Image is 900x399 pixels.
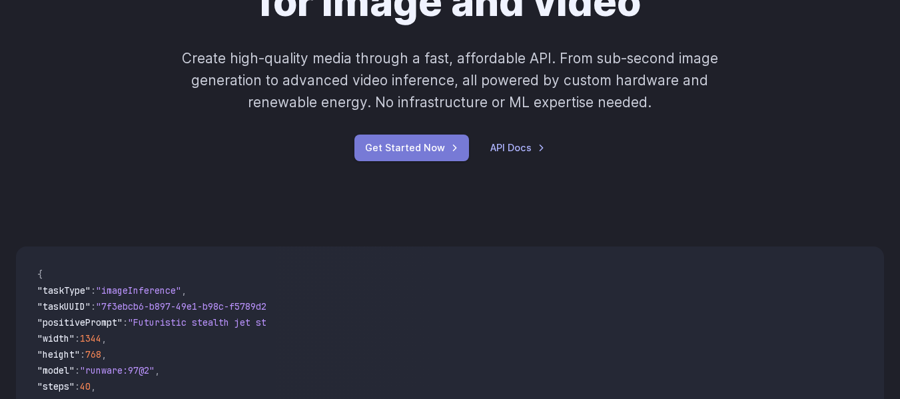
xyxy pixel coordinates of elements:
[96,300,298,312] span: "7f3ebcb6-b897-49e1-b98c-f5789d2d40d7"
[128,316,613,328] span: "Futuristic stealth jet streaking through a neon-lit cityscape with glowing purple exhaust"
[354,135,469,161] a: Get Started Now
[101,332,107,344] span: ,
[91,284,96,296] span: :
[37,316,123,328] span: "positivePrompt"
[173,47,728,114] p: Create high-quality media through a fast, affordable API. From sub-second image generation to adv...
[37,380,75,392] span: "steps"
[85,348,101,360] span: 768
[75,364,80,376] span: :
[101,348,107,360] span: ,
[37,268,43,280] span: {
[37,348,80,360] span: "height"
[80,380,91,392] span: 40
[96,284,181,296] span: "imageInference"
[80,348,85,360] span: :
[37,284,91,296] span: "taskType"
[37,300,91,312] span: "taskUUID"
[490,140,545,155] a: API Docs
[181,284,187,296] span: ,
[91,300,96,312] span: :
[37,332,75,344] span: "width"
[80,332,101,344] span: 1344
[37,364,75,376] span: "model"
[123,316,128,328] span: :
[80,364,155,376] span: "runware:97@2"
[75,380,80,392] span: :
[155,364,160,376] span: ,
[91,380,96,392] span: ,
[75,332,80,344] span: :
